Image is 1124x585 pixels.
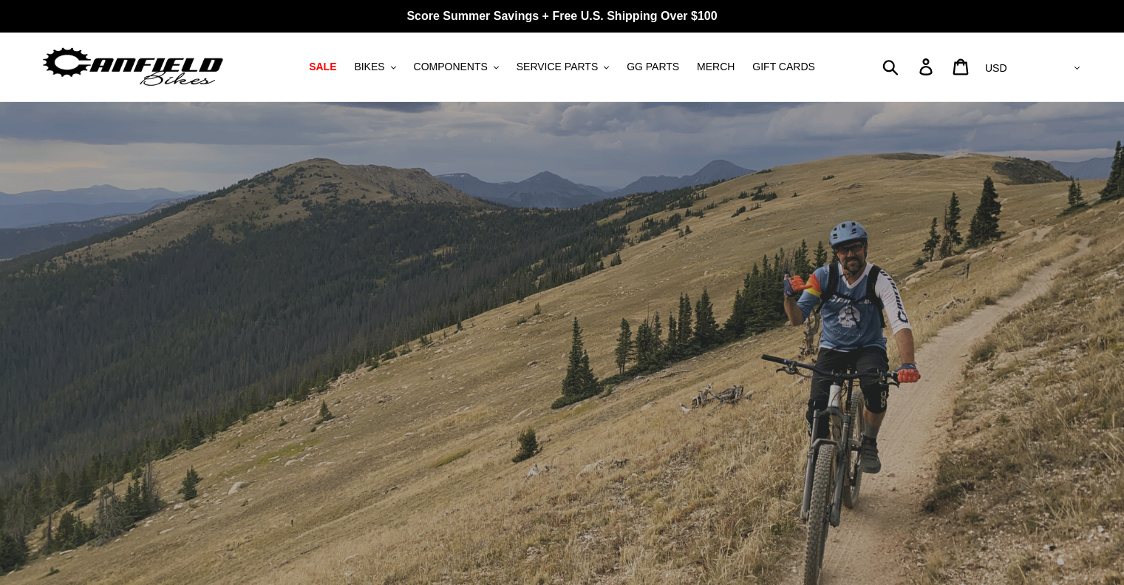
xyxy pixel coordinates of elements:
[745,57,822,77] a: GIFT CARDS
[41,44,225,90] img: Canfield Bikes
[509,57,616,77] button: SERVICE PARTS
[890,50,928,83] input: Search
[347,57,403,77] button: BIKES
[309,61,336,73] span: SALE
[354,61,384,73] span: BIKES
[406,57,506,77] button: COMPONENTS
[517,61,598,73] span: SERVICE PARTS
[619,57,687,77] a: GG PARTS
[697,61,735,73] span: MERCH
[627,61,679,73] span: GG PARTS
[752,61,815,73] span: GIFT CARDS
[689,57,742,77] a: MERCH
[414,61,488,73] span: COMPONENTS
[302,57,344,77] a: SALE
